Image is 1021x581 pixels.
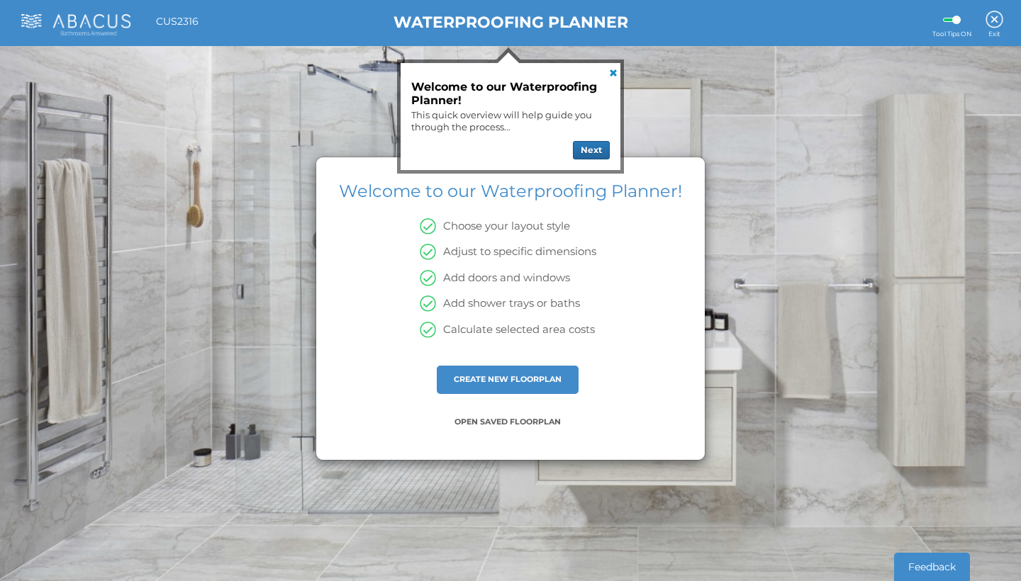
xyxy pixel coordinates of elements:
img: green-tick-icon.png [420,322,436,338]
button: Next [573,141,610,159]
h1: Welcome to our Waterproofing Planner! [327,182,694,201]
img: Exit [986,11,1003,28]
span: Tool Tips ON [932,30,971,39]
label: Guide [943,18,961,22]
span: Exit [986,30,1003,39]
p: Add doors and windows [436,270,570,285]
img: green-tick-icon.png [420,295,436,312]
p: Add shower trays or baths [436,295,580,310]
img: green-tick-icon.png [420,218,436,235]
p: Adjust to specific dimensions [436,244,596,259]
a: Close [603,63,620,80]
img: green-tick-icon.png [420,244,436,260]
a: CREATE NEW FLOORPLAN [454,374,562,384]
button: Feedback [894,553,970,581]
h1: WATERPROOFING PLANNER [188,14,833,31]
a: Exit [986,4,1003,37]
div: This quick overview will help guide you through the process... [411,103,610,133]
p: Calculate selected area costs [436,322,595,337]
h1: CUS2316 [156,16,199,27]
h3: Welcome to our Waterproofing Planner! [411,80,599,107]
img: green-tick-icon.png [420,270,436,286]
p: Choose your layout style [436,218,570,233]
a: OPEN SAVED FLOORPLAN [454,417,561,427]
